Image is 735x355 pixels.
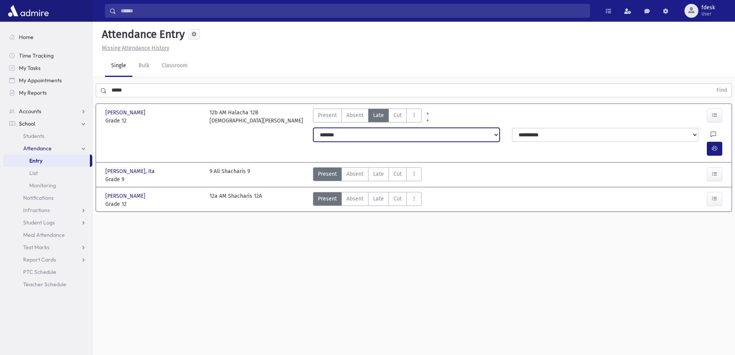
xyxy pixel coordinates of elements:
span: Notifications [23,194,54,201]
a: Infractions [3,204,92,216]
h5: Attendance Entry [99,28,185,41]
div: 9 All Shacharis 9 [210,167,250,183]
a: Classroom [155,55,194,77]
a: Attendance [3,142,92,155]
div: AttTypes [313,192,422,208]
span: Late [373,195,384,203]
span: Grade 12 [105,200,202,208]
span: Cut [394,170,402,178]
a: PTC Schedule [3,266,92,278]
a: Single [105,55,132,77]
div: 12a AM Shacharis 12A [210,192,262,208]
a: My Tasks [3,62,92,74]
span: Late [373,111,384,119]
a: Entry [3,155,90,167]
span: Present [318,111,337,119]
span: Cut [394,195,402,203]
span: Absent [346,170,363,178]
span: My Appointments [19,77,62,84]
a: List [3,167,92,179]
span: Monitoring [29,182,56,189]
a: Report Cards [3,253,92,266]
span: My Tasks [19,65,41,71]
span: Report Cards [23,256,56,263]
span: [PERSON_NAME] [105,192,147,200]
a: Notifications [3,192,92,204]
span: Time Tracking [19,52,54,59]
a: Missing Attendance History [99,45,169,51]
span: Infractions [23,207,50,214]
input: Search [116,4,590,18]
button: Find [712,84,732,97]
span: Late [373,170,384,178]
span: PTC Schedule [23,268,56,275]
span: Student Logs [23,219,55,226]
a: Accounts [3,105,92,117]
u: Missing Attendance History [102,45,169,51]
span: Accounts [19,108,41,115]
span: [PERSON_NAME], Ita [105,167,156,175]
div: 12b AM Halacha 12B [DEMOGRAPHIC_DATA][PERSON_NAME] [210,109,303,125]
span: Test Marks [23,244,49,251]
a: Students [3,130,92,142]
a: Monitoring [3,179,92,192]
span: Absent [346,195,363,203]
a: Meal Attendance [3,229,92,241]
a: Bulk [132,55,155,77]
span: Absent [346,111,363,119]
div: AttTypes [313,167,422,183]
div: AttTypes [313,109,422,125]
span: Present [318,195,337,203]
a: Student Logs [3,216,92,229]
span: Grade 9 [105,175,202,183]
a: My Reports [3,87,92,99]
span: Grade 12 [105,117,202,125]
span: Entry [29,157,42,164]
a: Teacher Schedule [3,278,92,290]
span: Home [19,34,34,41]
a: Test Marks [3,241,92,253]
span: Attendance [23,145,52,152]
span: My Reports [19,89,47,96]
img: AdmirePro [6,3,51,19]
span: Students [23,132,44,139]
a: My Appointments [3,74,92,87]
span: School [19,120,35,127]
a: School [3,117,92,130]
span: [PERSON_NAME] [105,109,147,117]
span: Cut [394,111,402,119]
span: fdesk [701,5,715,11]
span: List [29,170,38,177]
a: Time Tracking [3,49,92,62]
a: Home [3,31,92,43]
span: Teacher Schedule [23,281,66,288]
span: Meal Attendance [23,231,65,238]
span: Present [318,170,337,178]
span: User [701,11,715,17]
